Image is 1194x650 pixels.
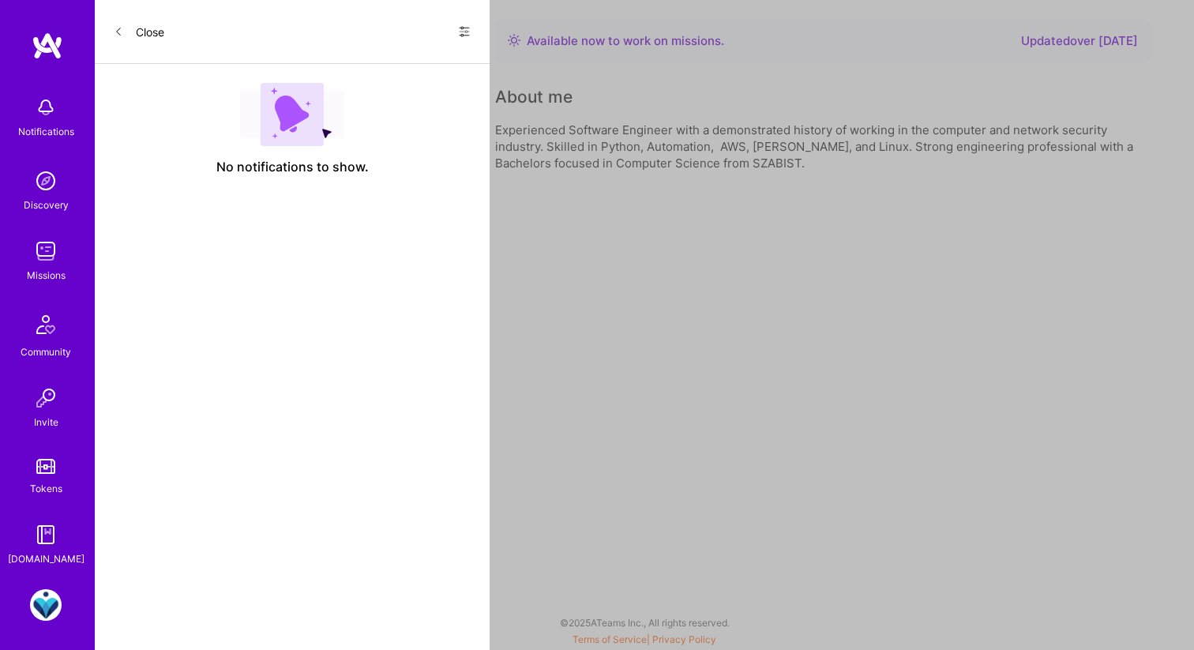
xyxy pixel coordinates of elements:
img: tokens [36,459,55,474]
img: guide book [30,519,62,550]
div: Discovery [24,197,69,213]
img: MedArrive: Devops [30,589,62,621]
div: [DOMAIN_NAME] [8,550,84,567]
img: teamwork [30,235,62,267]
div: Invite [34,414,58,430]
div: Missions [27,267,66,284]
div: Community [21,344,71,360]
img: Community [27,306,65,344]
a: MedArrive: Devops [26,589,66,621]
img: logo [32,32,63,60]
button: Close [114,19,164,44]
img: discovery [30,165,62,197]
span: No notifications to show. [216,159,369,175]
img: Invite [30,382,62,414]
img: bell [30,92,62,123]
div: Notifications [18,123,74,140]
img: empty [240,83,344,146]
div: Tokens [30,480,62,497]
